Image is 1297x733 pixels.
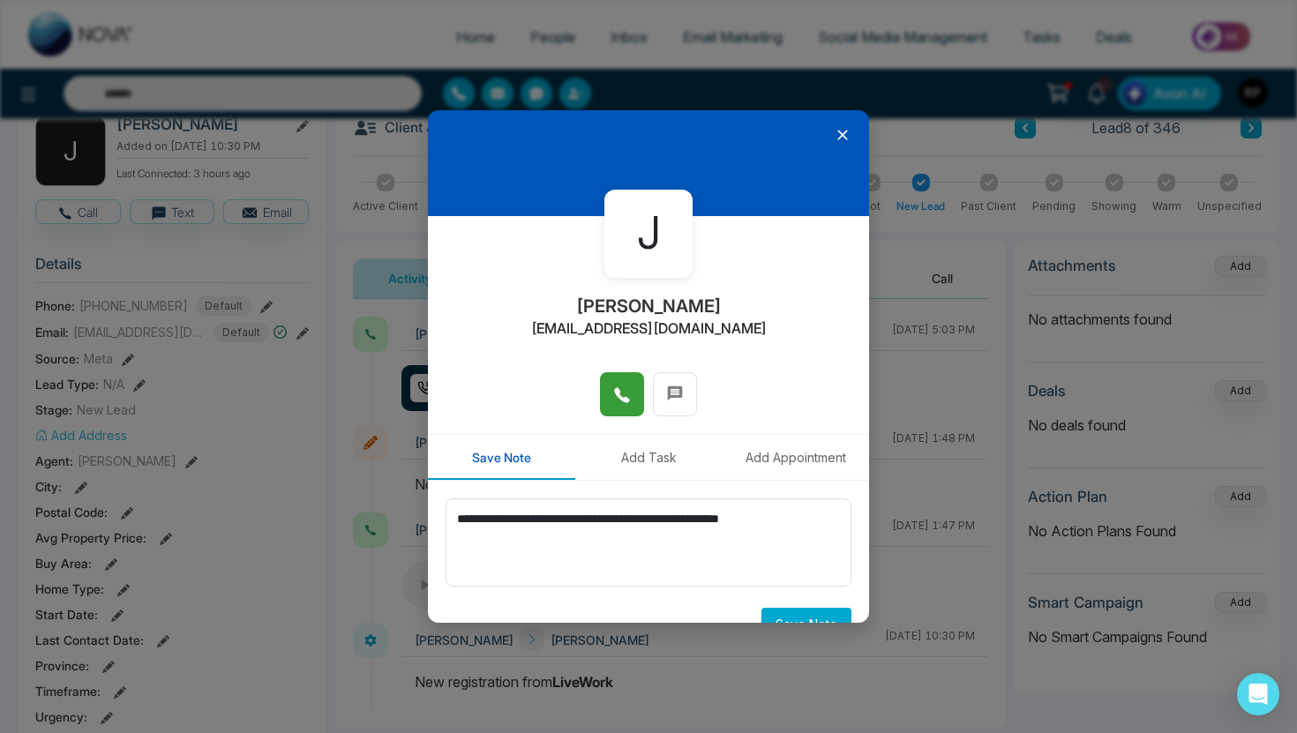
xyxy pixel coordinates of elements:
h2: [PERSON_NAME] [576,295,722,317]
div: Open Intercom Messenger [1237,673,1279,715]
h2: [EMAIL_ADDRESS][DOMAIN_NAME] [531,320,767,337]
span: J [637,200,661,266]
button: Add Task [575,435,723,480]
button: Save Note [761,608,851,640]
button: Add Appointment [722,435,869,480]
button: Save Note [428,435,575,480]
